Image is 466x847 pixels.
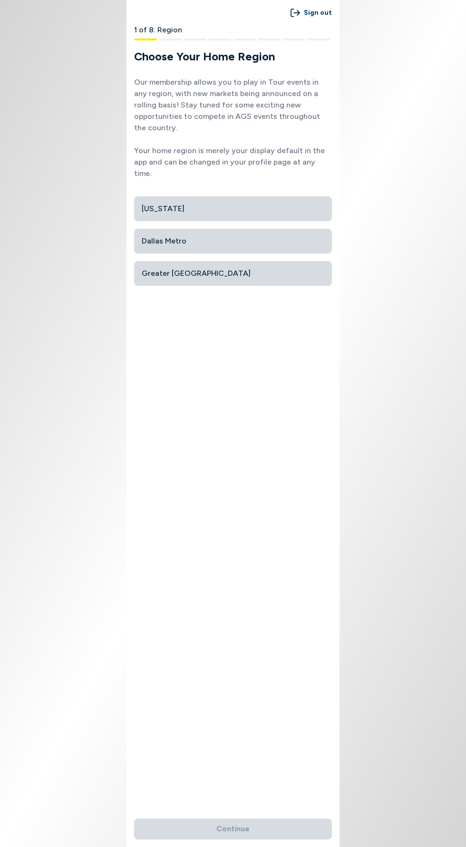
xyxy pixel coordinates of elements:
[142,233,324,250] span: Dallas Metro
[134,818,332,839] button: Continue
[134,77,332,179] p: Our membership allows you to play in Tour events in any region, with new markets being announced ...
[142,200,324,217] span: [US_STATE]
[134,229,332,253] button: Dallas Metro
[126,25,340,35] div: 1 of 8: Region
[134,48,340,65] h1: Choose Your Home Region
[134,261,332,286] button: Greater [GEOGRAPHIC_DATA]
[291,4,332,21] button: Sign out
[142,265,324,282] span: Greater [GEOGRAPHIC_DATA]
[134,196,332,221] button: [US_STATE]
